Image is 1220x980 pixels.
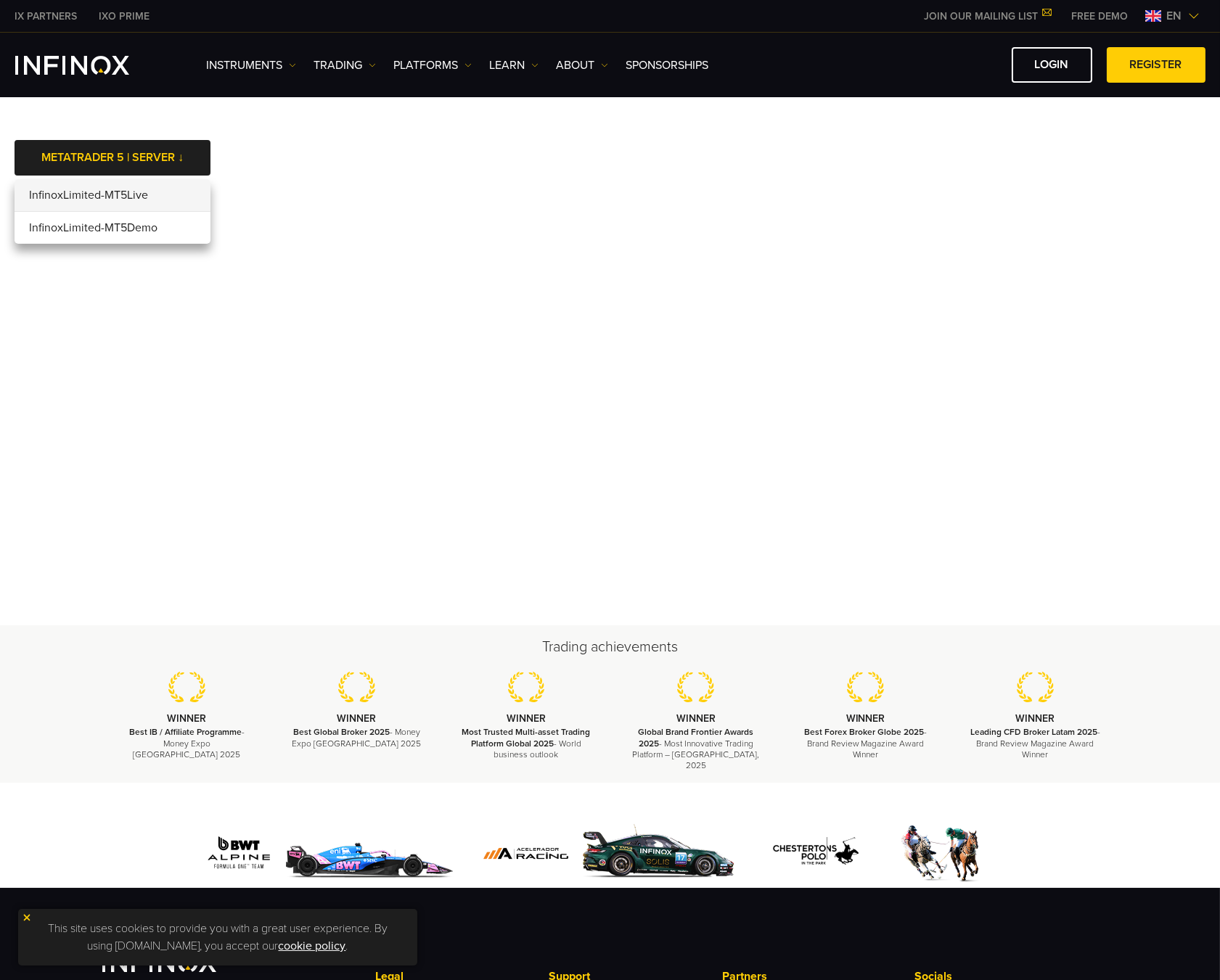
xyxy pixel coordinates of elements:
[626,57,709,74] a: SPONSORSHIPS
[15,140,210,176] a: METATRADER 5 | SERVER ↓
[337,712,376,725] strong: WINNER
[507,712,546,725] strong: WINNER
[15,212,210,244] li: InfinoxLimited-MT5Demo
[1061,9,1139,24] a: INFINOX MENU
[89,9,161,24] a: INFINOX
[102,637,1118,657] h2: Trading achievements
[799,727,933,760] p: - Brand Review Magazine Award Winner
[167,712,206,725] strong: WINNER
[970,727,1097,737] strong: Leading CFD Broker Latam 2025
[638,727,753,748] strong: Global Brand Frontier Awards 2025
[394,57,472,74] a: PLATFORMS
[15,179,210,212] li: InfinoxLimited-MT5Live
[846,712,885,725] strong: WINNER
[22,913,32,923] img: yellow close icon
[1015,712,1055,725] strong: WINNER
[804,727,924,737] strong: Best Forex Broker Globe 2025
[4,9,89,24] a: INFINOX
[15,56,163,75] a: INFINOX Logo
[207,57,296,74] a: Instruments
[1012,47,1092,83] a: LOGIN
[629,727,763,771] p: - Most Innovative Trading Platform – [GEOGRAPHIC_DATA], 2025
[459,727,593,760] p: - World business outlook
[129,727,242,737] strong: Best IB / Affiliate Programme
[557,57,608,74] a: ABOUT
[1107,47,1205,83] a: REGISTER
[279,939,346,953] a: cookie policy
[490,57,539,74] a: Learn
[1161,7,1188,25] span: en
[676,712,716,725] strong: WINNER
[968,727,1102,760] p: - Brand Review Magazine Award Winner
[462,727,590,748] strong: Most Trusted Multi-asset Trading Platform Global 2025
[914,10,1061,22] a: JOIN OUR MAILING LIST
[120,727,254,760] p: - Money Expo [GEOGRAPHIC_DATA] 2025
[25,916,410,958] p: This site uses cookies to provide you with a great user experience. By using [DOMAIN_NAME], you a...
[290,727,423,749] p: - Money Expo [GEOGRAPHIC_DATA] 2025
[314,57,376,74] a: TRADING
[293,727,390,737] strong: Best Global Broker 2025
